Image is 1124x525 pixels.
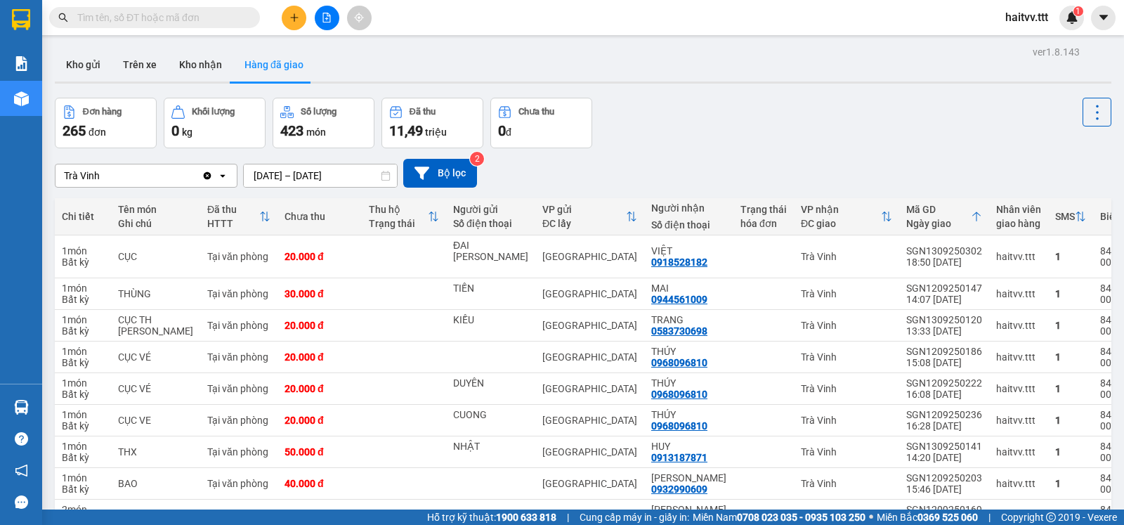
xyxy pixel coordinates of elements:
[285,211,355,222] div: Chưa thu
[651,472,726,484] div: THANH VÂN
[996,351,1041,363] div: haitvv.ttt
[906,420,982,432] div: 16:28 [DATE]
[996,288,1041,299] div: haitvv.ttt
[1055,510,1086,521] div: 1
[518,107,554,117] div: Chưa thu
[651,484,707,495] div: 0932990609
[542,320,637,331] div: [GEOGRAPHIC_DATA]
[801,204,881,215] div: VP nhận
[1073,6,1083,16] sup: 1
[62,257,104,268] div: Bất kỳ
[470,152,484,166] sup: 2
[542,351,637,363] div: [GEOGRAPHIC_DATA]
[996,383,1041,394] div: haitvv.ttt
[118,204,193,215] div: Tên món
[14,91,29,106] img: warehouse-icon
[996,251,1041,262] div: haitvv.ttt
[207,288,270,299] div: Tại văn phòng
[118,415,193,426] div: CỤC VE
[651,283,726,294] div: MAI
[801,415,892,426] div: Trà Vinh
[1076,6,1080,16] span: 1
[801,383,892,394] div: Trà Vinh
[62,484,104,495] div: Bất kỳ
[55,98,157,148] button: Đơn hàng265đơn
[1097,11,1110,24] span: caret-down
[207,218,259,229] div: HTTT
[737,512,865,523] strong: 0708 023 035 - 0935 103 250
[217,170,228,181] svg: open
[651,452,707,463] div: 0913187871
[453,377,528,389] div: DUYÊN
[207,415,270,426] div: Tại văn phòng
[801,320,892,331] div: Trà Vinh
[996,446,1041,458] div: haitvv.ttt
[651,357,707,368] div: 0968096810
[651,219,726,231] div: Số điện thoại
[15,464,28,477] span: notification
[101,169,103,183] input: Selected Trà Vinh.
[906,484,982,495] div: 15:46 [DATE]
[285,510,355,521] div: 100.000 đ
[112,48,168,82] button: Trên xe
[801,446,892,458] div: Trà Vinh
[315,6,339,30] button: file-add
[906,218,971,229] div: Ngày giao
[322,13,332,22] span: file-add
[801,478,892,489] div: Trà Vinh
[542,415,637,426] div: [GEOGRAPHIC_DATA]
[1055,251,1086,262] div: 1
[1046,512,1056,522] span: copyright
[1048,198,1093,235] th: Toggle SortBy
[906,357,982,368] div: 15:08 [DATE]
[506,127,511,138] span: đ
[453,441,528,452] div: NHẬT
[62,441,104,452] div: 1 món
[996,204,1041,215] div: Nhân viên
[62,452,104,463] div: Bất kỳ
[906,283,982,294] div: SGN1209250147
[164,98,266,148] button: Khối lượng0kg
[1055,415,1086,426] div: 1
[285,288,355,299] div: 30.000 đ
[62,472,104,484] div: 1 món
[869,514,873,520] span: ⚪️
[410,107,436,117] div: Đã thu
[118,314,193,337] div: CỤC TH LẠNH
[996,415,1041,426] div: haitvv.ttt
[1055,478,1086,489] div: 1
[542,478,637,489] div: [GEOGRAPHIC_DATA]
[906,325,982,337] div: 13:33 [DATE]
[285,351,355,363] div: 20.000 đ
[118,478,193,489] div: BAO
[403,159,477,188] button: Bộ lọc
[62,346,104,357] div: 1 món
[651,409,726,420] div: THÚY
[15,495,28,509] span: message
[988,510,991,525] span: |
[83,107,122,117] div: Đơn hàng
[453,314,528,325] div: KIỀU
[354,13,364,22] span: aim
[801,251,892,262] div: Trà Vinh
[906,409,982,420] div: SGN1209250236
[996,478,1041,489] div: haitvv.ttt
[118,351,193,363] div: CỤC VÉ
[118,251,193,262] div: CỤC
[1055,351,1086,363] div: 1
[740,218,787,229] div: hóa đơn
[906,346,982,357] div: SGN1209250186
[996,510,1041,521] div: haitvv.ttt
[496,512,556,523] strong: 1900 633 818
[996,320,1041,331] div: haitvv.ttt
[801,351,892,363] div: Trà Vinh
[244,164,397,187] input: Select a date range.
[62,357,104,368] div: Bất kỳ
[651,202,726,214] div: Người nhận
[58,13,68,22] span: search
[285,383,355,394] div: 20.000 đ
[207,478,270,489] div: Tại văn phòng
[899,198,989,235] th: Toggle SortBy
[182,127,192,138] span: kg
[62,245,104,257] div: 1 món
